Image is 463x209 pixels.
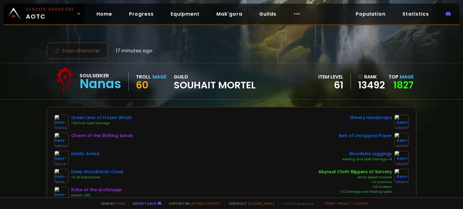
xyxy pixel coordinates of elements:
[278,201,314,206] span: v. d752d5 - production
[4,4,84,24] a: Classic HardcoreAOTC
[71,115,132,121] div: Green Lens of Frozen Wrath
[166,8,204,20] a: Equipment
[165,201,221,206] span: Support me,
[353,201,369,206] a: Consent
[389,73,414,81] div: Top
[71,187,121,193] div: Robe of the Archmage
[71,133,133,139] div: Charm of the Shifting Sands
[116,201,125,206] a: a fan
[136,73,151,81] div: Troll
[92,8,117,20] a: Home
[71,151,99,157] div: Kentic Amice
[342,157,392,162] div: Healing and Spell Damage +8
[394,169,409,183] img: item-20652
[98,201,125,206] span: Made by
[54,115,69,129] img: item-10504
[80,79,121,88] div: Nanas
[133,201,156,206] a: Report a bug
[318,169,392,175] div: Abyssal Cloth Slippers of Sorcery
[225,201,274,206] span: Checkout
[71,121,132,126] div: +36 Frost Spell Damage
[342,151,392,157] div: Bloodvine Leggings
[80,72,121,79] div: Soulseeker
[351,8,390,20] a: Population
[358,81,385,90] a: 13492
[358,73,385,81] div: rank
[174,81,256,90] span: Souhait Mortel
[174,73,256,90] div: guild
[26,7,74,21] span: AOTC
[350,115,392,121] div: Shivery Handwraps
[248,201,274,206] a: [DOMAIN_NAME]
[54,133,69,147] img: item-21504
[318,81,343,90] div: 61
[400,73,414,80] span: Mage
[318,185,392,189] div: +10 Intellect
[254,8,281,20] a: Guilds
[212,8,247,20] a: Mak'gora
[318,189,392,194] div: +12 Damage and Healing Spells
[71,175,124,180] div: +5 All Resistances
[339,133,392,139] div: Belt of Untapped Power
[46,42,109,59] button: Scan character
[318,175,392,180] div: Minor Speed Increase
[136,78,148,92] span: 60
[393,78,414,92] a: 1827
[394,115,409,129] img: item-18693
[71,169,124,175] div: Deep Woodlands Cloak
[71,193,121,198] div: Health +100
[124,8,159,20] a: Progress
[394,133,409,147] img: item-22716
[398,8,434,20] a: Statistics
[54,187,69,201] img: item-14152
[54,169,69,183] img: item-19121
[394,151,409,165] img: item-19683
[318,73,343,81] div: item level
[324,201,335,206] a: Terms
[318,180,392,185] div: +11 Stamina
[26,7,74,12] small: Classic Hardcore
[116,47,153,54] span: 17 minutes ago
[191,201,221,206] a: Buy me a coffee
[338,201,351,206] a: Privacy
[153,73,166,81] div: Mage
[54,151,69,165] img: item-11624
